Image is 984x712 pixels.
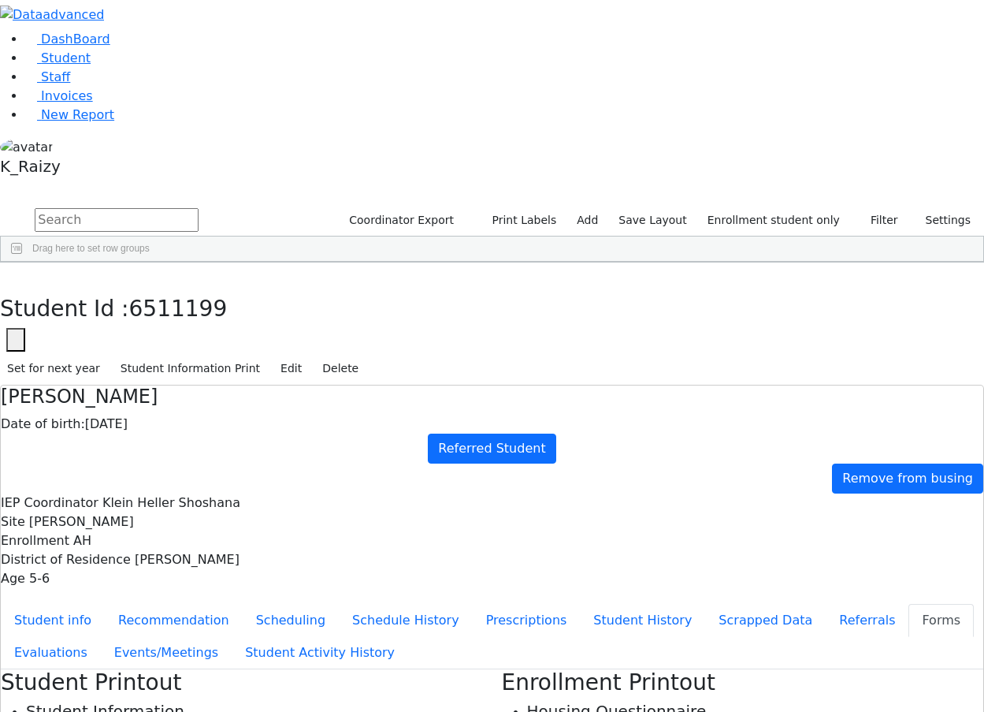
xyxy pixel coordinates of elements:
span: 6511199 [129,296,228,322]
div: [DATE] [1,415,983,434]
h3: Enrollment Printout [502,669,984,696]
a: New Report [25,107,114,122]
button: Referrals [826,604,908,637]
input: Search [35,208,199,232]
a: DashBoard [25,32,110,47]
a: Add [570,208,605,233]
span: [PERSON_NAME] [29,514,134,529]
span: Student [41,50,91,65]
span: Drag here to set row groups [32,243,150,254]
span: AH [73,533,91,548]
button: Print Labels [473,208,563,233]
button: Edit [273,356,309,381]
span: Klein Heller Shoshana [102,495,240,510]
button: Delete [315,356,366,381]
label: Site [1,513,25,531]
button: Student Activity History [232,636,408,669]
button: Filter [850,208,905,233]
button: Schedule History [339,604,473,637]
button: Events/Meetings [101,636,232,669]
a: Invoices [25,88,93,103]
span: DashBoard [41,32,110,47]
h4: [PERSON_NAME] [1,386,983,408]
label: IEP Coordinator [1,494,98,513]
button: Scrapped Data [705,604,826,637]
label: Age [1,569,25,588]
label: District of Residence [1,550,131,569]
button: Save Layout [611,208,693,233]
span: Staff [41,69,70,84]
a: Referred Student [428,434,555,464]
button: Recommendation [105,604,243,637]
button: Student info [1,604,105,637]
button: Student History [580,604,705,637]
button: Scheduling [243,604,339,637]
span: 5-6 [29,571,50,586]
span: [PERSON_NAME] [135,552,240,567]
button: Prescriptions [473,604,581,637]
button: Student Information Print [113,356,267,381]
span: Invoices [41,88,93,103]
h3: Student Printout [1,669,483,696]
button: Evaluations [1,636,101,669]
label: Date of birth: [1,415,85,434]
button: Coordinator Export [339,208,461,233]
button: Settings [905,208,978,233]
span: Remove from busing [842,471,973,486]
button: Forms [908,604,974,637]
label: Enrollment [1,531,69,550]
a: Remove from busing [832,464,983,494]
a: Staff [25,69,70,84]
a: Student [25,50,91,65]
label: Enrollment student only [700,208,847,233]
span: New Report [41,107,114,122]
